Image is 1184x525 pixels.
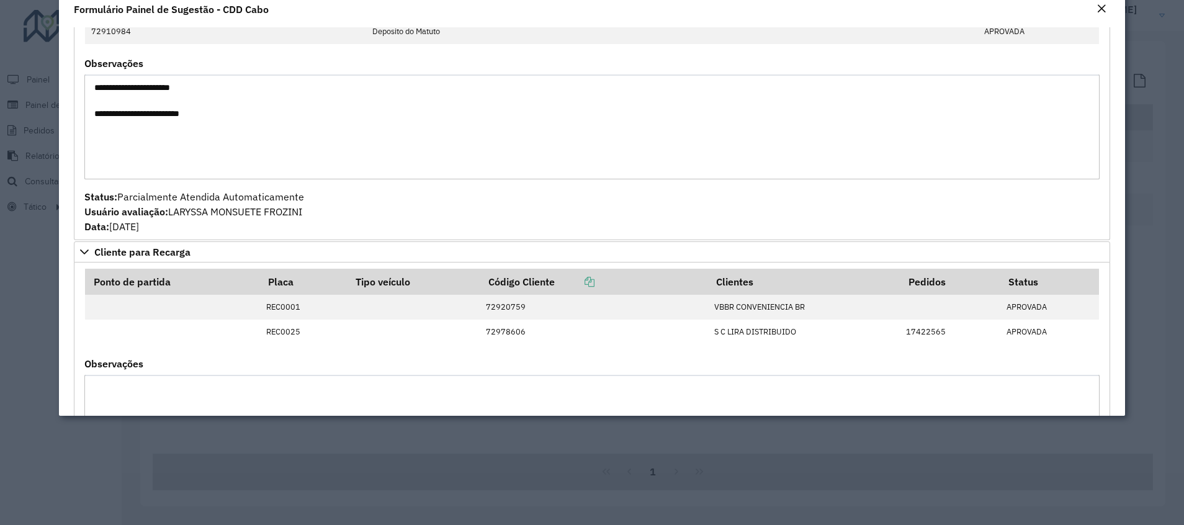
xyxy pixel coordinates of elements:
[259,320,347,344] td: REC0025
[480,320,708,344] td: 72978606
[480,269,708,295] th: Código Cliente
[84,56,143,71] label: Observações
[1093,1,1110,17] button: Close
[74,2,269,17] h4: Formulário Painel de Sugestão - CDD Cabo
[84,191,117,203] strong: Status:
[707,320,899,344] td: S C LIRA DISTRIBUIDO
[94,247,191,257] span: Cliente para Recarga
[347,269,480,295] th: Tipo veículo
[84,191,304,233] span: Parcialmente Atendida Automaticamente LARYSSA MONSUETE FROZINI [DATE]
[1097,4,1106,14] em: Fechar
[85,269,259,295] th: Ponto de partida
[85,19,366,44] td: 72910984
[900,269,1000,295] th: Pedidos
[74,241,1110,262] a: Cliente para Recarga
[259,269,347,295] th: Placa
[1000,269,1099,295] th: Status
[480,295,708,320] td: 72920759
[84,205,168,218] strong: Usuário avaliação:
[900,320,1000,344] td: 17422565
[707,269,899,295] th: Clientes
[1000,295,1099,320] td: APROVADA
[977,19,1099,44] td: APROVADA
[555,276,594,288] a: Copiar
[707,295,899,320] td: VBBR CONVENIENCIA BR
[84,356,143,371] label: Observações
[1000,320,1099,344] td: APROVADA
[259,295,347,320] td: REC0001
[366,19,978,44] td: Deposito do Matuto
[84,220,109,233] strong: Data:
